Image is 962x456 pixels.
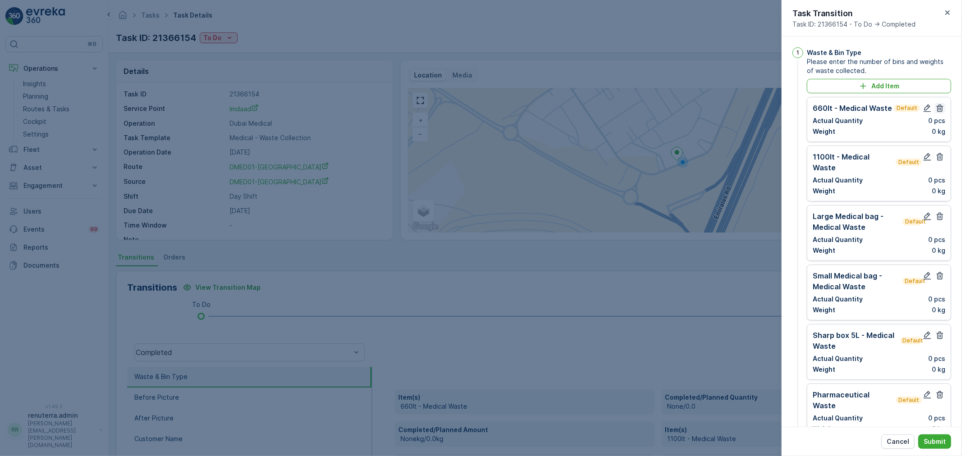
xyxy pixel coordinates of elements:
[813,151,894,173] p: 1100lt - Medical Waste
[928,295,945,304] p: 0 pcs
[813,270,901,292] p: Small Medical bag - Medical Waste
[928,414,945,423] p: 0 pcs
[881,434,915,449] button: Cancel
[813,306,835,315] p: Weight
[813,187,835,196] p: Weight
[792,47,803,58] div: 1
[813,330,898,351] p: Sharp box 5L - Medical Waste
[902,337,920,344] p: Default
[871,82,899,91] p: Add Item
[932,246,945,255] p: 0 kg
[813,211,901,233] p: Large Medical bag - Medical Waste
[918,434,951,449] button: Submit
[813,103,892,114] p: 660lt - Medical Waste
[928,354,945,363] p: 0 pcs
[792,7,916,20] p: Task Transition
[813,116,863,125] p: Actual Quantity
[896,105,918,112] p: Default
[904,218,920,225] p: Default
[813,295,863,304] p: Actual Quantity
[792,20,916,29] span: Task ID: 21366154 - To Do -> Completed
[813,424,835,433] p: Weight
[813,365,835,374] p: Weight
[932,127,945,136] p: 0 kg
[928,116,945,125] p: 0 pcs
[813,127,835,136] p: Weight
[807,57,951,75] span: Please enter the number of bins and weights of waste collected.
[904,278,920,285] p: Default
[887,437,909,446] p: Cancel
[813,354,863,363] p: Actual Quantity
[807,48,861,57] p: Waste & Bin Type
[813,389,894,411] p: Pharmaceutical Waste
[813,246,835,255] p: Weight
[932,424,945,433] p: 0 kg
[813,414,863,423] p: Actual Quantity
[928,176,945,185] p: 0 pcs
[813,235,863,244] p: Actual Quantity
[898,159,920,166] p: Default
[928,235,945,244] p: 0 pcs
[932,306,945,315] p: 0 kg
[813,176,863,185] p: Actual Quantity
[807,79,951,93] button: Add Item
[898,397,920,404] p: Default
[932,365,945,374] p: 0 kg
[932,187,945,196] p: 0 kg
[924,437,946,446] p: Submit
